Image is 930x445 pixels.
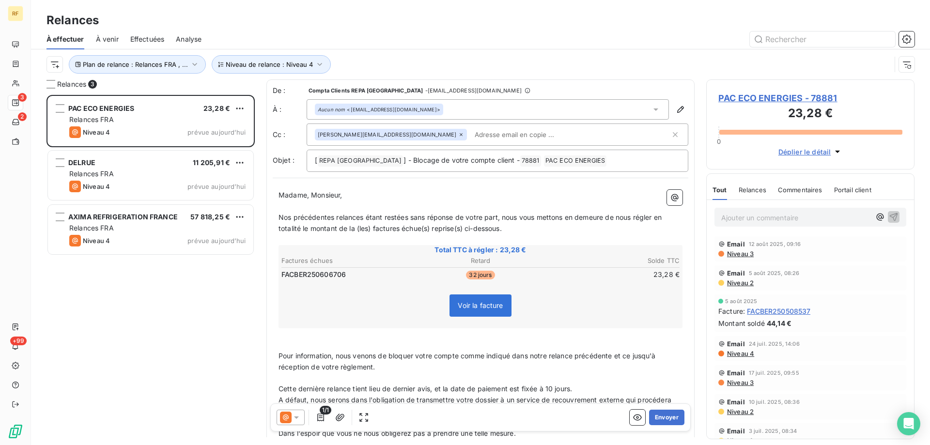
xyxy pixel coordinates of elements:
[466,271,495,279] span: 32 jours
[318,155,403,167] span: REPA [GEOGRAPHIC_DATA]
[8,6,23,21] div: RF
[18,112,27,121] span: 2
[212,55,331,74] button: Niveau de relance : Niveau 4
[726,250,754,258] span: Niveau 3
[544,155,606,167] span: PAC ECO ENERGIES
[273,86,307,95] span: De :
[320,406,331,414] span: 1/1
[279,396,673,415] span: A défaut, nous serons dans l'obligation de transmettre votre dossier à un service de recouvrement...
[749,370,799,376] span: 17 juil. 2025, 09:55
[713,186,727,194] span: Tout
[273,156,294,164] span: Objet :
[548,256,680,266] th: Solde TTC
[718,318,765,328] span: Montant soldé
[68,104,134,112] span: PAC ECO ENERGIES
[749,399,800,405] span: 10 juil. 2025, 08:36
[318,106,440,113] div: <[EMAIL_ADDRESS][DOMAIN_NAME]>
[718,105,902,124] h3: 23,28 €
[69,115,114,123] span: Relances FRA
[8,424,23,439] img: Logo LeanPay
[279,191,342,199] span: Madame, Monsieur,
[130,34,165,44] span: Effectuées
[767,318,791,328] span: 44,14 €
[726,408,754,415] span: Niveau 2
[750,31,895,47] input: Rechercher
[749,270,800,276] span: 5 août 2025, 08:26
[69,224,114,232] span: Relances FRA
[10,337,27,345] span: +99
[69,169,114,178] span: Relances FRA
[309,88,423,93] span: Compta Clients REPA [GEOGRAPHIC_DATA]
[68,213,178,221] span: AXIMA REFRIGERATION FRANCE
[57,79,86,89] span: Relances
[727,369,745,377] span: Email
[203,104,230,112] span: 23,28 €
[727,269,745,277] span: Email
[83,128,110,136] span: Niveau 4
[193,158,230,167] span: 11 205,91 €
[18,93,27,102] span: 3
[403,156,519,164] span: ] - Blocage de votre compte client -
[727,427,745,435] span: Email
[717,138,721,145] span: 0
[318,106,345,113] em: Aucun nom
[649,410,684,425] button: Envoyer
[726,379,754,386] span: Niveau 3
[471,127,583,142] input: Adresse email en copie ...
[187,128,246,136] span: prévue aujourd’hui
[46,95,255,445] div: grid
[718,306,745,316] span: Facture :
[747,306,810,316] span: FACBER250508537
[279,213,664,232] span: Nos précédentes relances étant restées sans réponse de votre part, nous vous mettons en demeure d...
[83,183,110,190] span: Niveau 4
[718,92,902,105] span: PAC ECO ENERGIES - 78881
[273,105,307,114] label: À :
[775,146,846,157] button: Déplier le détail
[726,350,754,357] span: Niveau 4
[280,245,681,255] span: Total TTC à régler : 23,28 €
[176,34,201,44] span: Analyse
[279,429,516,437] span: Dans l'espoir que vous ne nous obligerez pas à prendre une telle mesure.
[281,256,413,266] th: Factures échues
[96,34,119,44] span: À venir
[778,186,822,194] span: Commentaires
[8,114,23,130] a: 2
[83,237,110,245] span: Niveau 4
[726,437,752,445] span: Niveau 1
[46,34,84,44] span: À effectuer
[749,428,797,434] span: 3 juil. 2025, 08:34
[520,155,541,167] span: 78881
[725,298,758,304] span: 5 août 2025
[897,412,920,435] div: Open Intercom Messenger
[226,61,313,68] span: Niveau de relance : Niveau 4
[46,12,99,29] h3: Relances
[187,237,246,245] span: prévue aujourd’hui
[8,95,23,110] a: 3
[727,240,745,248] span: Email
[279,352,658,371] span: Pour information, nous venons de bloquer votre compte comme indiqué dans notre relance précédente...
[727,340,745,348] span: Email
[739,186,766,194] span: Relances
[318,132,456,138] span: [PERSON_NAME][EMAIL_ADDRESS][DOMAIN_NAME]
[778,147,831,157] span: Déplier le détail
[273,130,307,139] label: Cc :
[69,55,206,74] button: Plan de relance : Relances FRA , ...
[726,279,754,287] span: Niveau 2
[548,269,680,280] td: 23,28 €
[727,398,745,406] span: Email
[187,183,246,190] span: prévue aujourd’hui
[414,256,546,266] th: Retard
[88,80,97,89] span: 3
[458,301,503,309] span: Voir la facture
[425,88,522,93] span: - [EMAIL_ADDRESS][DOMAIN_NAME]
[190,213,230,221] span: 57 818,25 €
[279,384,572,393] span: Cette dernière relance tient lieu de dernier avis, et la date de paiement est fixée à 10 jours.
[83,61,188,68] span: Plan de relance : Relances FRA , ...
[281,270,346,279] span: FACBER250606706
[749,341,800,347] span: 24 juil. 2025, 14:06
[68,158,95,167] span: DELRUE
[315,156,317,164] span: [
[834,186,871,194] span: Portail client
[749,241,801,247] span: 12 août 2025, 09:16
